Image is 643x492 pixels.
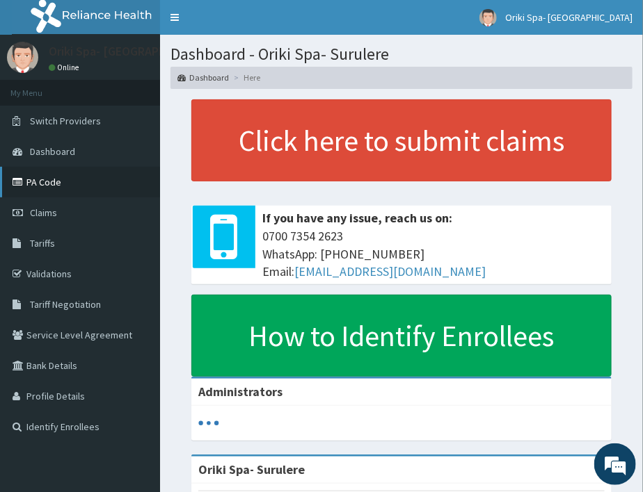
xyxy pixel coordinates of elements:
span: Tariff Negotiation [30,298,101,311]
img: User Image [479,9,497,26]
span: Oriki Spa- [GEOGRAPHIC_DATA] [505,11,633,24]
a: Online [49,63,82,72]
b: If you have any issue, reach us on: [262,210,452,226]
span: Switch Providers [30,115,101,127]
svg: audio-loading [198,413,219,434]
span: Claims [30,206,57,219]
p: Oriki Spa- [GEOGRAPHIC_DATA] [49,45,218,58]
img: User Image [7,42,38,73]
a: How to Identify Enrollees [191,295,612,377]
a: Dashboard [177,72,229,83]
a: Click here to submit claims [191,99,612,181]
strong: Oriki Spa- Surulere [198,461,305,477]
b: Administrators [198,384,283,400]
li: Here [230,72,260,83]
a: [EMAIL_ADDRESS][DOMAIN_NAME] [294,263,486,279]
span: Tariffs [30,237,55,249]
span: Dashboard [30,145,75,158]
h1: Dashboard - Oriki Spa- Surulere [170,45,633,63]
span: 0700 7354 2623 WhatsApp: [PHONE_NUMBER] Email: [262,227,605,281]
